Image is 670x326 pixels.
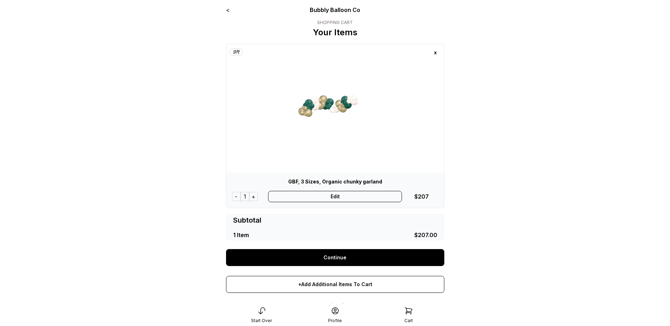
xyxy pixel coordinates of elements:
[226,276,444,293] div: +Add Additional Items To Cart
[226,6,230,13] a: <
[430,47,441,58] div: x
[269,6,401,14] div: Bubbly Balloon Co
[233,215,261,225] div: Subtotal
[404,318,413,324] div: Cart
[229,48,243,55] div: 9 ft
[249,192,258,201] div: +
[241,192,249,201] div: 1
[328,318,342,324] div: Profile
[251,318,272,324] div: Start Over
[313,20,357,25] div: SHOPPING CART
[306,302,364,309] a: Save design for later
[232,192,241,201] div: -
[414,231,437,239] div: $207.00
[226,249,444,266] a: Continue
[232,178,438,185] div: GBF, 3 Sizes, Organic chunky garland
[268,191,402,202] div: Edit
[414,192,429,201] div: $207
[233,231,249,239] div: 1 Item
[313,27,357,38] p: Your Items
